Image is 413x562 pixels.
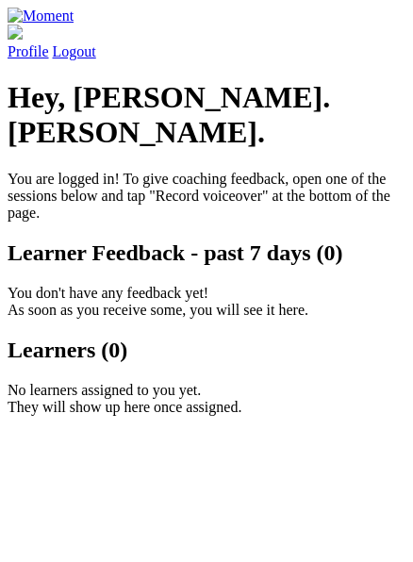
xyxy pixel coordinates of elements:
[8,382,405,416] p: No learners assigned to you yet. They will show up here once assigned.
[8,25,23,40] img: default_avatar-b4e2223d03051bc43aaaccfb402a43260a3f17acc7fafc1603fdf008d6cba3c9.png
[8,240,405,266] h2: Learner Feedback - past 7 days (0)
[53,43,96,59] a: Logout
[8,25,405,59] a: Profile
[8,8,74,25] img: Moment
[8,80,405,150] h1: Hey, [PERSON_NAME].[PERSON_NAME].
[8,338,405,363] h2: Learners (0)
[8,285,405,319] p: You don't have any feedback yet! As soon as you receive some, you will see it here.
[8,171,405,222] p: You are logged in! To give coaching feedback, open one of the sessions below and tap "Record voic...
